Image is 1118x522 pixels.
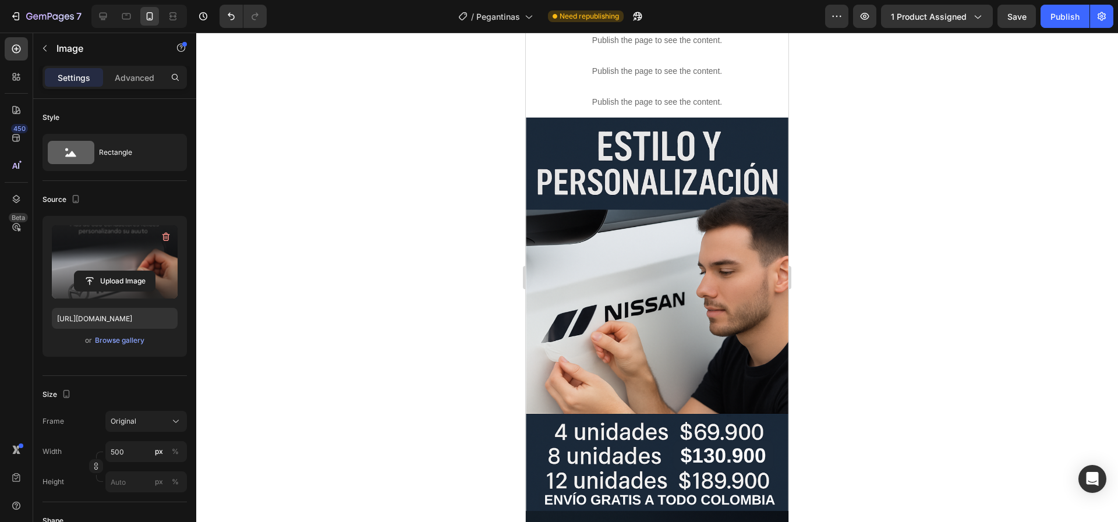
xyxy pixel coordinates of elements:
p: Advanced [115,72,154,84]
div: Source [43,192,83,208]
span: Save [1007,12,1027,22]
span: 1 product assigned [891,10,967,23]
button: 1 product assigned [881,5,993,28]
div: % [172,446,179,457]
button: % [152,445,166,459]
button: % [152,475,166,489]
label: Frame [43,416,64,427]
iframe: Design area [526,33,788,522]
div: 450 [11,124,28,133]
div: px [155,446,163,457]
div: Undo/Redo [220,5,267,28]
p: 7 [76,9,82,23]
button: Save [997,5,1036,28]
div: Beta [9,213,28,222]
input: px% [105,441,187,462]
div: Style [43,112,59,123]
span: Need republishing [560,11,619,22]
button: Original [105,411,187,432]
div: Open Intercom Messenger [1078,465,1106,493]
div: Browse gallery [95,335,144,346]
span: or [85,333,92,347]
button: px [168,475,182,489]
p: Settings [58,72,90,84]
div: % [172,477,179,487]
div: Rectangle [99,139,170,166]
div: px [155,477,163,487]
div: Size [43,387,73,403]
span: Original [111,416,136,427]
span: Pegantinas [476,10,520,23]
button: px [168,445,182,459]
button: 7 [5,5,87,28]
button: Browse gallery [94,335,145,346]
label: Width [43,446,62,457]
p: Image [56,41,155,55]
button: Upload Image [74,271,155,292]
input: px% [105,471,187,492]
div: Publish [1050,10,1080,23]
button: Publish [1041,5,1089,28]
input: https://example.com/image.jpg [52,308,178,329]
label: Height [43,477,64,487]
span: / [471,10,474,23]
